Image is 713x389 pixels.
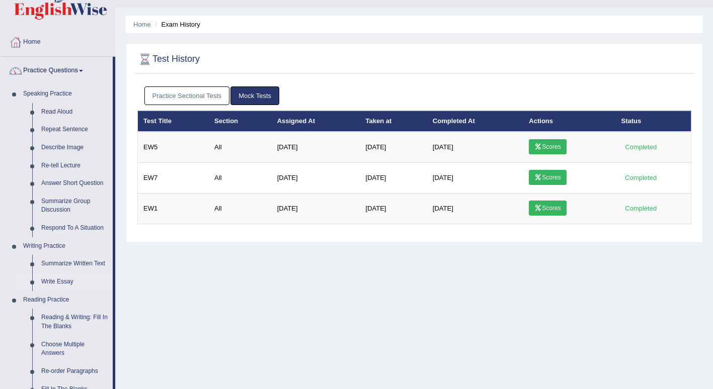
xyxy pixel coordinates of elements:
td: [DATE] [360,193,427,224]
th: Actions [523,111,615,132]
a: Repeat Sentence [37,121,113,139]
div: Completed [621,172,661,183]
a: Scores [529,170,566,185]
th: Assigned At [272,111,360,132]
a: Practice Questions [1,57,113,82]
div: Completed [621,203,661,214]
a: Summarize Written Text [37,255,113,273]
td: EW5 [138,132,209,163]
th: Taken at [360,111,427,132]
a: Summarize Group Discussion [37,192,113,219]
td: [DATE] [427,193,524,224]
a: Mock Tests [230,86,279,105]
a: Write Essay [37,273,113,291]
a: Home [133,21,151,28]
td: [DATE] [427,132,524,163]
td: All [209,163,272,193]
a: Reading Practice [19,291,113,309]
a: Speaking Practice [19,85,113,103]
a: Describe Image [37,139,113,157]
th: Status [616,111,691,132]
td: All [209,193,272,224]
a: Choose Multiple Answers [37,336,113,362]
a: Re-tell Lecture [37,157,113,175]
td: [DATE] [427,163,524,193]
td: EW1 [138,193,209,224]
th: Test Title [138,111,209,132]
td: [DATE] [272,163,360,193]
a: Re-order Paragraphs [37,362,113,380]
a: Reading & Writing: Fill In The Blanks [37,309,113,335]
th: Section [209,111,272,132]
div: Completed [621,142,661,152]
a: Respond To A Situation [37,219,113,237]
a: Writing Practice [19,237,113,255]
th: Completed At [427,111,524,132]
td: [DATE] [360,163,427,193]
a: Practice Sectional Tests [144,86,230,105]
a: Answer Short Question [37,174,113,192]
li: Exam History [152,20,200,29]
a: Scores [529,201,566,216]
td: [DATE] [272,193,360,224]
td: [DATE] [272,132,360,163]
a: Read Aloud [37,103,113,121]
a: Scores [529,139,566,154]
td: All [209,132,272,163]
td: EW7 [138,163,209,193]
td: [DATE] [360,132,427,163]
h2: Test History [137,52,200,67]
a: Home [1,28,115,53]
